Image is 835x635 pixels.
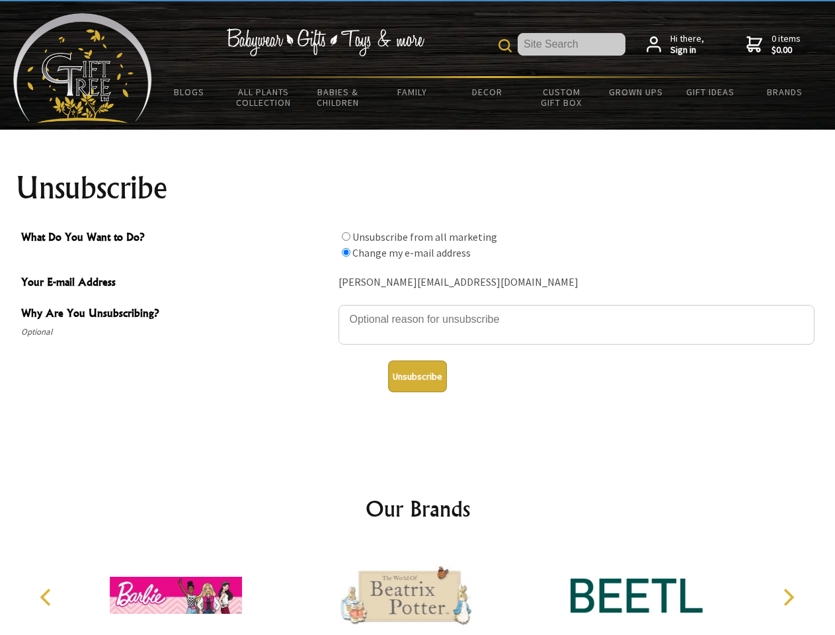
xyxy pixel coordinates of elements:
[450,78,524,106] a: Decor
[21,324,332,340] span: Optional
[772,32,801,56] span: 0 items
[772,44,801,56] strong: $0.00
[16,172,820,204] h1: Unsubscribe
[388,360,447,392] button: Unsubscribe
[598,78,673,106] a: Grown Ups
[670,33,704,56] span: Hi there,
[21,305,332,324] span: Why Are You Unsubscribing?
[33,583,62,612] button: Previous
[647,33,704,56] a: Hi there,Sign in
[26,493,809,525] h2: Our Brands
[226,28,424,56] img: Babywear - Gifts - Toys & more
[352,246,471,259] label: Change my e-mail address
[342,232,350,241] input: What Do You Want to Do?
[338,305,815,345] textarea: Why Are You Unsubscribing?
[774,583,803,612] button: Next
[670,44,704,56] strong: Sign in
[13,13,152,123] img: Babyware - Gifts - Toys and more...
[748,78,822,106] a: Brands
[518,33,625,56] input: Site Search
[152,78,227,106] a: BLOGS
[301,78,376,116] a: Babies & Children
[338,273,815,293] div: [PERSON_NAME][EMAIL_ADDRESS][DOMAIN_NAME]
[21,274,332,293] span: Your E-mail Address
[746,33,801,56] a: 0 items$0.00
[524,78,599,116] a: Custom Gift Box
[352,230,497,243] label: Unsubscribe from all marketing
[21,229,332,248] span: What Do You Want to Do?
[342,248,350,257] input: What Do You Want to Do?
[498,39,512,52] img: product search
[227,78,301,116] a: All Plants Collection
[673,78,748,106] a: Gift Ideas
[376,78,450,106] a: Family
